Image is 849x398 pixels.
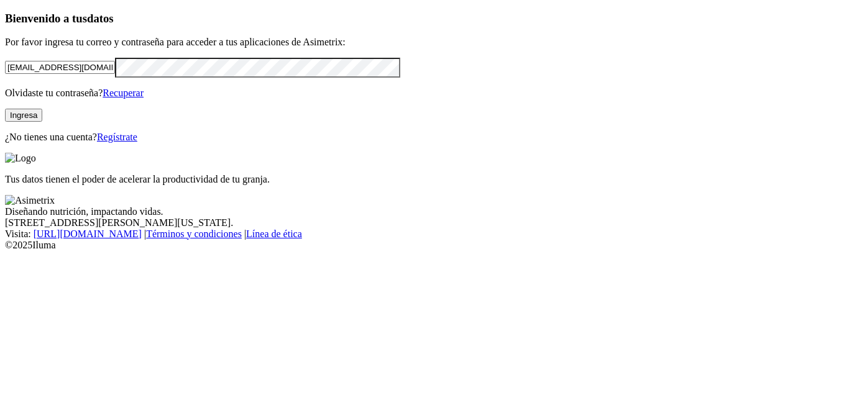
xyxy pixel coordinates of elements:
[246,228,302,239] a: Línea de ética
[34,228,142,239] a: [URL][DOMAIN_NAME]
[97,132,137,142] a: Regístrate
[5,217,844,228] div: [STREET_ADDRESS][PERSON_NAME][US_STATE].
[5,37,844,48] p: Por favor ingresa tu correo y contraseña para acceder a tus aplicaciones de Asimetrix:
[146,228,242,239] a: Términos y condiciones
[5,109,42,122] button: Ingresa
[5,132,844,143] p: ¿No tienes una cuenta?
[5,61,115,74] input: Tu correo
[5,153,36,164] img: Logo
[87,12,114,25] span: datos
[5,174,844,185] p: Tus datos tienen el poder de acelerar la productividad de tu granja.
[5,240,844,251] div: © 2025 Iluma
[103,88,144,98] a: Recuperar
[5,12,844,25] h3: Bienvenido a tus
[5,88,844,99] p: Olvidaste tu contraseña?
[5,228,844,240] div: Visita : | |
[5,206,844,217] div: Diseñando nutrición, impactando vidas.
[5,195,55,206] img: Asimetrix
